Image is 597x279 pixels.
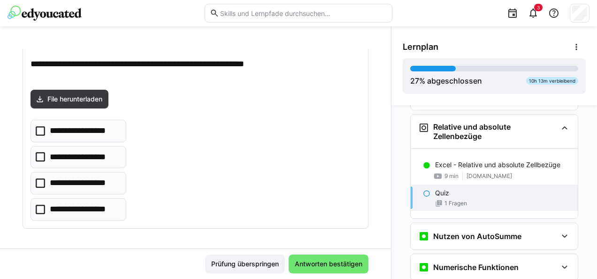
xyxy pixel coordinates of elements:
[403,42,438,52] span: Lernplan
[444,172,459,180] span: 9 min
[537,5,540,10] span: 3
[410,75,482,86] div: % abgeschlossen
[526,77,578,85] div: 10h 13m verbleibend
[433,263,519,272] h3: Numerische Funktionen
[433,232,521,241] h3: Nutzen von AutoSumme
[210,259,280,269] span: Prüfung überspringen
[433,122,557,141] h3: Relative und absolute Zellenbezüge
[467,172,512,180] span: [DOMAIN_NAME]
[435,188,449,198] p: Quiz
[410,76,419,85] span: 27
[205,255,285,273] button: Prüfung überspringen
[289,255,368,273] button: Antworten bestätigen
[444,200,467,207] span: 1 Fragen
[31,90,108,108] a: File herunterladen
[46,94,104,104] span: File herunterladen
[219,9,387,17] input: Skills und Lernpfade durchsuchen…
[293,259,364,269] span: Antworten bestätigen
[435,160,560,170] p: Excel - Relative und absolute Zellbezüge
